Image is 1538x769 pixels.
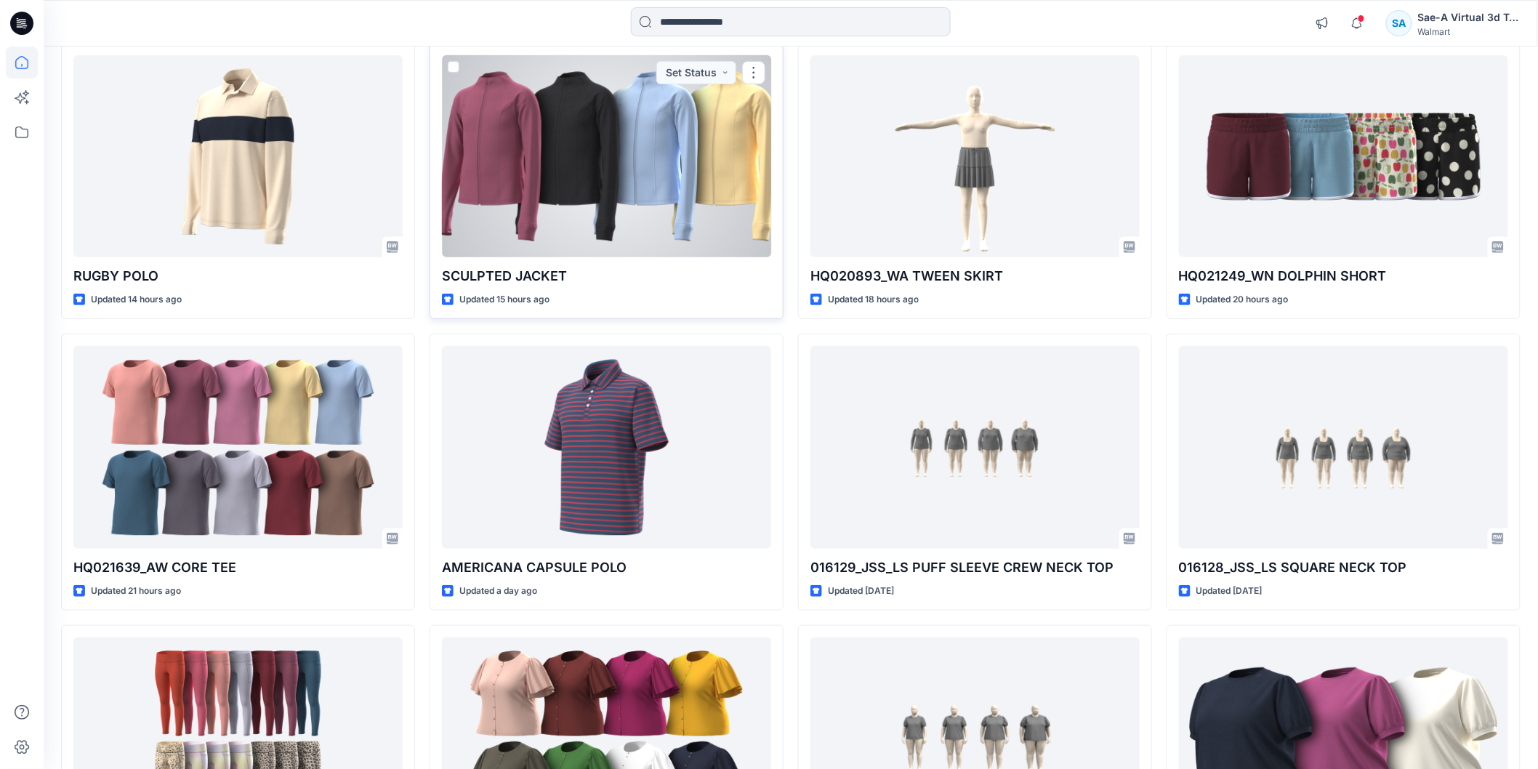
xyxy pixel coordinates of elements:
[828,292,919,307] p: Updated 18 hours ago
[1196,584,1263,599] p: Updated [DATE]
[1179,266,1508,286] p: HQ021249_WN DOLPHIN SHORT
[459,292,549,307] p: Updated 15 hours ago
[1179,346,1508,548] a: 016128_JSS_LS SQUARE NECK TOP
[810,55,1140,257] a: HQ020893_WA TWEEN SKIRT
[442,55,771,257] a: SCULPTED JACKET
[73,557,403,578] p: HQ021639_AW CORE TEE
[442,266,771,286] p: SCULPTED JACKET
[828,584,894,599] p: Updated [DATE]
[1418,26,1520,37] div: Walmart
[73,266,403,286] p: RUGBY POLO
[1386,10,1412,36] div: SA
[810,557,1140,578] p: 016129_JSS_LS PUFF SLEEVE CREW NECK TOP
[73,55,403,257] a: RUGBY POLO
[810,346,1140,548] a: 016129_JSS_LS PUFF SLEEVE CREW NECK TOP
[810,266,1140,286] p: HQ020893_WA TWEEN SKIRT
[91,584,181,599] p: Updated 21 hours ago
[1179,55,1508,257] a: HQ021249_WN DOLPHIN SHORT
[1418,9,1520,26] div: Sae-A Virtual 3d Team
[91,292,182,307] p: Updated 14 hours ago
[459,584,537,599] p: Updated a day ago
[442,346,771,548] a: AMERICANA CAPSULE POLO
[1196,292,1289,307] p: Updated 20 hours ago
[442,557,771,578] p: AMERICANA CAPSULE POLO
[1179,557,1508,578] p: 016128_JSS_LS SQUARE NECK TOP
[73,346,403,548] a: HQ021639_AW CORE TEE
